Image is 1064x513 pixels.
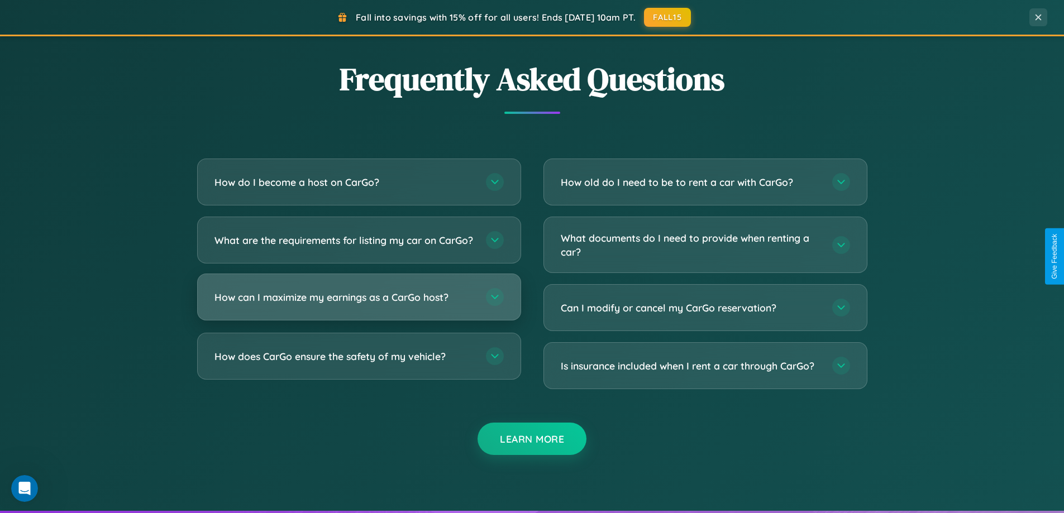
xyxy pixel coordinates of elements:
[561,175,821,189] h3: How old do I need to be to rent a car with CarGo?
[644,8,691,27] button: FALL15
[11,475,38,502] iframe: Intercom live chat
[561,359,821,373] h3: Is insurance included when I rent a car through CarGo?
[561,231,821,258] h3: What documents do I need to provide when renting a car?
[214,290,475,304] h3: How can I maximize my earnings as a CarGo host?
[356,12,636,23] span: Fall into savings with 15% off for all users! Ends [DATE] 10am PT.
[1051,234,1058,279] div: Give Feedback
[214,233,475,247] h3: What are the requirements for listing my car on CarGo?
[478,423,586,455] button: Learn More
[214,349,475,363] h3: How does CarGo ensure the safety of my vehicle?
[197,57,867,100] h2: Frequently Asked Questions
[214,175,475,189] h3: How do I become a host on CarGo?
[561,301,821,315] h3: Can I modify or cancel my CarGo reservation?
